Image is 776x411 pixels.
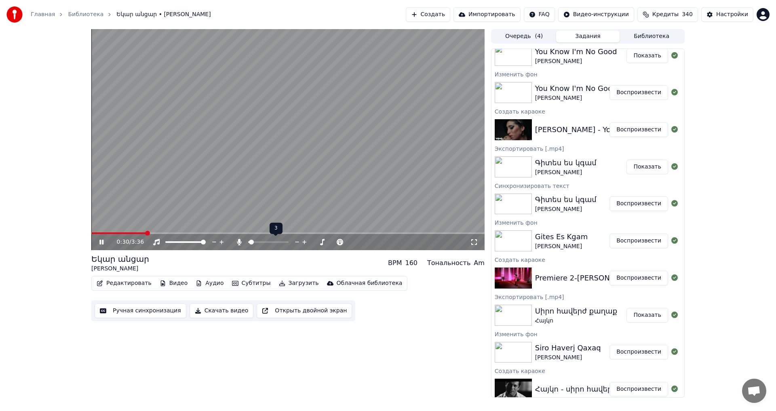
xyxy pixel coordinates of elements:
[535,194,597,205] div: Գիտես ես կգամ
[117,238,129,246] span: 0:30
[535,354,601,362] div: [PERSON_NAME]
[491,69,684,79] div: Изменить фон
[535,57,617,65] div: [PERSON_NAME]
[620,31,683,42] button: Библиотека
[116,11,211,19] span: Եկար անցար • [PERSON_NAME]
[535,83,617,94] div: You Know I'm No Good
[491,106,684,116] div: Создать караоке
[626,308,668,322] button: Показать
[388,258,402,268] div: BPM
[682,11,693,19] span: 340
[535,242,588,251] div: [PERSON_NAME]
[192,278,227,289] button: Аудио
[31,11,55,19] a: Главная
[491,292,684,301] div: Экспортировать [.mp4]
[131,238,144,246] span: 3:36
[156,278,191,289] button: Видео
[609,234,668,248] button: Воспроизвести
[427,258,470,268] div: Тональность
[609,196,668,211] button: Воспроизвести
[91,253,149,265] div: Եկար անցար
[91,265,149,273] div: [PERSON_NAME]
[558,7,634,22] button: Видео-инструкции
[609,85,668,100] button: Воспроизвести
[405,258,418,268] div: 160
[637,7,698,22] button: Кредиты340
[652,11,679,19] span: Кредиты
[535,124,685,135] div: [PERSON_NAME] - You Know I'm No Good
[276,278,322,289] button: Загрузить
[535,157,597,169] div: Գիտես ես կգամ
[93,278,155,289] button: Редактировать
[491,143,684,153] div: Экспортировать [.mp4]
[556,31,620,42] button: Задания
[535,169,597,177] div: [PERSON_NAME]
[68,11,103,19] a: Библиотека
[535,306,617,317] div: Սիրո հավերժ քաղաք
[535,205,597,213] div: [PERSON_NAME]
[491,255,684,264] div: Создать караоке
[229,278,274,289] button: Субтитры
[117,238,136,246] div: /
[535,342,601,354] div: Siro Haverj Qaxaq
[95,304,186,318] button: Ручная синхронизация
[535,231,588,242] div: Gites Es Kgam
[491,217,684,227] div: Изменить фон
[492,31,556,42] button: Очередь
[524,7,555,22] button: FAQ
[337,279,403,287] div: Облачная библиотека
[701,7,753,22] button: Настройки
[491,181,684,190] div: Синхронизировать текст
[609,122,668,137] button: Воспроизвести
[270,223,283,234] div: 3
[535,94,617,102] div: [PERSON_NAME]
[535,32,543,40] span: ( 4 )
[474,258,485,268] div: Am
[716,11,748,19] div: Настройки
[491,366,684,375] div: Создать караоке
[535,272,693,284] div: Premiere 2-[PERSON_NAME]-Gites Es Kgam
[535,46,617,57] div: You Know I'm No Good
[535,317,617,325] div: Հայկո
[257,304,352,318] button: Открыть двойной экран
[626,48,668,63] button: Показать
[6,6,23,23] img: youka
[626,160,668,174] button: Показать
[491,329,684,339] div: Изменить фон
[742,379,766,403] a: Open chat
[190,304,254,318] button: Скачать видео
[609,345,668,359] button: Воспроизвести
[609,271,668,285] button: Воспроизвести
[609,382,668,396] button: Воспроизвести
[406,7,450,22] button: Создать
[453,7,521,22] button: Импортировать
[31,11,211,19] nav: breadcrumb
